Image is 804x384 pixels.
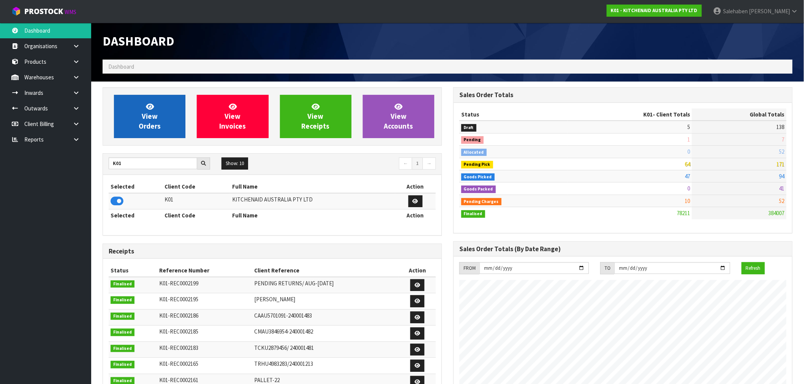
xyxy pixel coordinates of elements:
[749,8,790,15] span: [PERSON_NAME]
[769,209,785,217] span: 384007
[163,209,231,222] th: Client Code
[779,148,785,155] span: 52
[222,157,248,170] button: Show: 10
[461,198,502,206] span: Pending Charges
[159,376,198,384] span: K01-REC0002161
[108,63,134,70] span: Dashboard
[687,136,690,143] span: 1
[159,312,198,319] span: K01-REC0002186
[65,8,76,16] small: WMS
[677,209,690,217] span: 78211
[687,123,690,131] span: 5
[163,181,231,193] th: Client Code
[399,157,412,170] a: ←
[459,91,787,99] h3: Sales Order Totals
[254,344,314,351] span: TCKU2879456/ 240001481
[111,280,135,288] span: Finalised
[109,157,197,169] input: Search clients
[461,186,496,193] span: Goods Packed
[111,296,135,304] span: Finalised
[782,136,785,143] span: 7
[685,173,690,180] span: 47
[157,264,252,277] th: Reference Number
[111,345,135,353] span: Finalised
[139,102,161,131] span: View Orders
[779,197,785,205] span: 52
[219,102,246,131] span: View Invoices
[230,193,395,209] td: KITCHENAID AUSTRALIA PTY LTD
[230,181,395,193] th: Full Name
[109,248,436,255] h3: Receipts
[159,296,198,303] span: K01-REC0002195
[230,209,395,222] th: Full Name
[278,157,436,171] nav: Page navigation
[103,33,174,49] span: Dashboard
[111,329,135,336] span: Finalised
[723,8,748,15] span: Salehaben
[461,124,476,132] span: Draft
[611,7,698,14] strong: K01 - KITCHENAID AUSTRALIA PTY LTD
[399,264,436,277] th: Action
[607,5,702,17] a: K01 - KITCHENAID AUSTRALIA PTY LTD
[685,197,690,205] span: 10
[461,173,495,181] span: Goods Picked
[779,173,785,180] span: 94
[461,161,493,168] span: Pending Pick
[395,181,436,193] th: Action
[254,360,313,367] span: TRHU4983283/240001213
[412,157,423,170] a: 1
[159,280,198,287] span: K01-REC0002199
[685,161,690,168] span: 64
[109,209,163,222] th: Selected
[459,262,480,274] div: FROM
[111,361,135,368] span: Finalised
[254,312,312,319] span: CAAU5701091-240001483
[777,161,785,168] span: 171
[779,185,785,192] span: 41
[159,328,198,335] span: K01-REC0002185
[114,95,185,138] a: ViewOrders
[461,136,484,144] span: Pending
[11,6,21,16] img: cube-alt.png
[24,6,63,16] span: ProStock
[254,376,280,384] span: PALLET-22
[363,95,434,138] a: ViewAccounts
[159,360,198,367] span: K01-REC0002165
[252,264,399,277] th: Client Reference
[254,328,313,335] span: CMAU3846954-240001482
[254,296,295,303] span: [PERSON_NAME]
[777,123,785,131] span: 138
[687,148,690,155] span: 0
[395,209,436,222] th: Action
[254,280,334,287] span: PENDING RETURNS/ AUG-[DATE]
[384,102,413,131] span: View Accounts
[459,246,787,253] h3: Sales Order Totals (By Date Range)
[643,111,653,118] span: K01
[600,262,614,274] div: TO
[459,109,568,121] th: Status
[159,344,198,351] span: K01-REC0002183
[461,149,487,156] span: Allocated
[163,193,231,209] td: K01
[423,157,436,170] a: →
[692,109,787,121] th: Global Totals
[568,109,692,121] th: - Client Totals
[280,95,351,138] a: ViewReceipts
[109,181,163,193] th: Selected
[687,185,690,192] span: 0
[461,210,485,218] span: Finalised
[742,262,765,274] button: Refresh
[302,102,330,131] span: View Receipts
[109,264,157,277] th: Status
[111,313,135,320] span: Finalised
[197,95,268,138] a: ViewInvoices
